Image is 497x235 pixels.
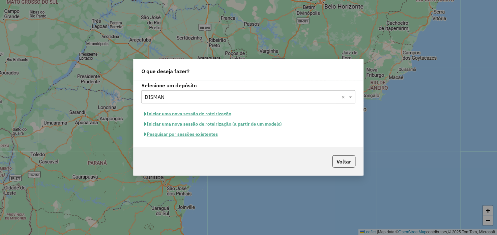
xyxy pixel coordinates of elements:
span: Clear all [342,93,347,101]
button: Pesquisar por sessões existentes [141,129,221,139]
label: Selecione um depósito [141,81,356,89]
button: Iniciar uma nova sessão de roteirização [141,109,234,119]
button: Iniciar uma nova sessão de roteirização (a partir de um modelo) [141,119,285,129]
span: O que deseja fazer? [141,67,190,75]
button: Voltar [333,155,356,168]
